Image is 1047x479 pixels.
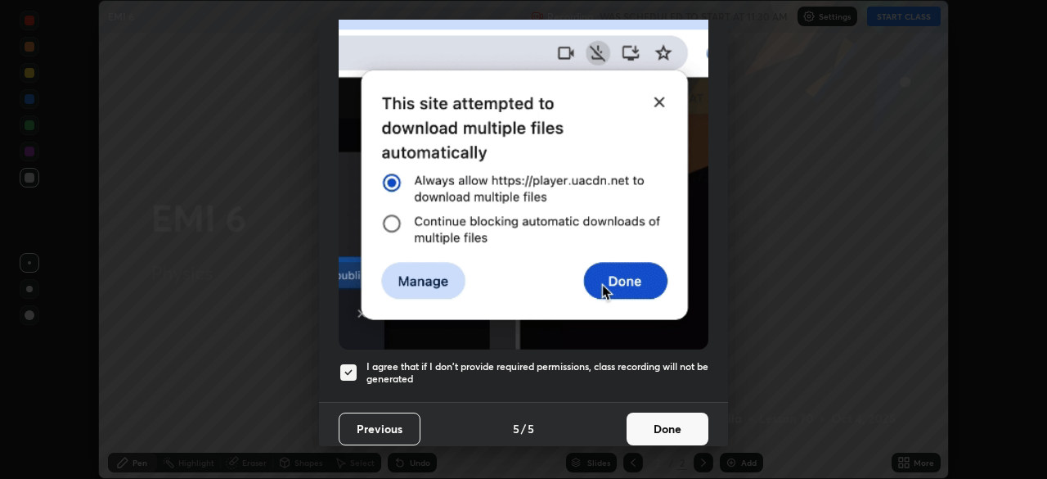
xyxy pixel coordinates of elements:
[521,420,526,437] h4: /
[627,413,708,445] button: Done
[366,360,708,386] h5: I agree that if I don't provide required permissions, class recording will not be generated
[513,420,519,437] h4: 5
[528,420,534,437] h4: 5
[339,413,420,445] button: Previous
